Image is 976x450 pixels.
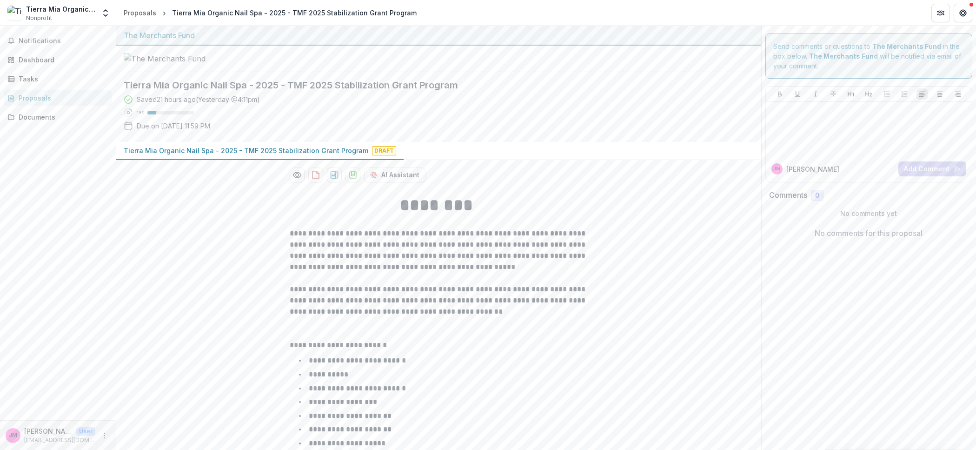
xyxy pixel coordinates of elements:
p: [EMAIL_ADDRESS][DOMAIN_NAME] [24,436,95,444]
div: Saved 21 hours ago ( Yesterday @ 4:11pm ) [137,94,260,104]
button: More [99,430,110,441]
button: Align Left [916,88,928,100]
p: Tierra Mia Organic Nail Spa - 2025 - TMF 2025 Stabilization Grant Program [124,146,368,155]
button: Underline [792,88,803,100]
button: Preview ef758a18-e06a-4452-9f7d-f8d1614f69e2-0.pdf [290,168,305,182]
p: [PERSON_NAME] [786,164,839,174]
span: Draft [372,146,396,155]
button: Notifications [4,34,112,48]
button: Strike [828,88,839,100]
div: Documents [19,112,105,122]
button: Ordered List [899,88,910,100]
a: Proposals [120,6,160,20]
span: 0 [815,192,819,200]
button: download-proposal [308,168,323,182]
a: Proposals [4,90,112,106]
div: Proposals [124,8,156,18]
div: Dashboard [19,55,105,65]
a: Documents [4,109,112,125]
img: Tierra Mia Organic Nail Spa [7,6,22,20]
h2: Tierra Mia Organic Nail Spa - 2025 - TMF 2025 Stabilization Grant Program [124,80,739,91]
p: No comments yet [769,208,969,218]
h2: Comments [769,191,807,200]
button: AI Assistant [364,168,425,182]
div: Justin Mitchell [9,432,17,438]
div: Tierra Mia Organic Nail Spa [26,4,95,14]
button: download-proposal [345,168,360,182]
nav: breadcrumb [120,6,420,20]
a: Dashboard [4,52,112,67]
div: Tasks [19,74,105,84]
button: Italicize [810,88,821,100]
button: Add Comment [898,161,966,176]
p: [PERSON_NAME] [24,426,73,436]
div: The Merchants Fund [124,30,754,41]
button: Heading 2 [863,88,874,100]
button: Heading 1 [845,88,856,100]
button: Partners [931,4,950,22]
img: The Merchants Fund [124,53,217,64]
p: 19 % [137,109,144,116]
strong: The Merchants Fund [809,52,878,60]
div: Justin Mitchell [773,167,780,171]
p: Due on [DATE] 11:59 PM [137,121,210,131]
span: Nonprofit [26,14,52,22]
strong: The Merchants Fund [872,42,941,50]
button: download-proposal [327,168,342,182]
div: Send comments or questions to in the box below. will be notified via email of your comment. [765,34,972,79]
p: User [76,427,95,436]
button: Get Help [954,4,972,22]
div: Proposals [19,93,105,103]
button: Open entity switcher [99,4,112,22]
div: Tierra Mia Organic Nail Spa - 2025 - TMF 2025 Stabilization Grant Program [172,8,417,18]
button: Align Right [952,88,963,100]
span: Notifications [19,37,108,45]
p: No comments for this proposal [815,228,923,239]
button: Bullet List [881,88,892,100]
button: Bold [774,88,785,100]
a: Tasks [4,71,112,87]
button: Align Center [934,88,945,100]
